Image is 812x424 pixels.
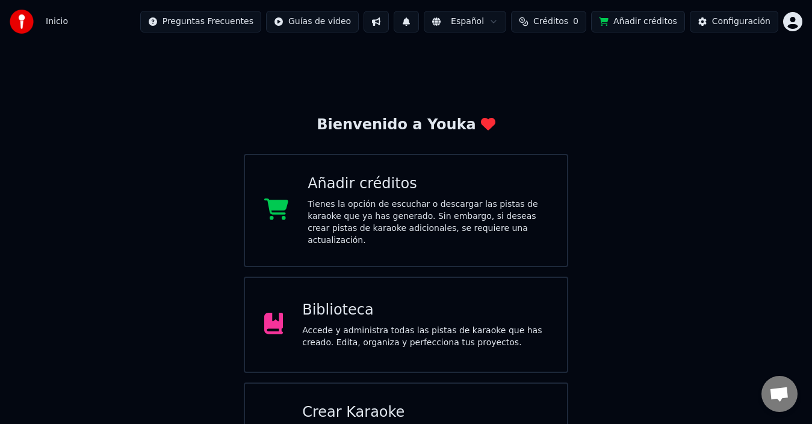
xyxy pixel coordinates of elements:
button: Guías de video [266,11,359,32]
div: Añadir créditos [308,174,548,194]
div: Bienvenido a Youka [317,115,495,135]
nav: breadcrumb [46,16,68,28]
span: Créditos [533,16,568,28]
div: Accede y administra todas las pistas de karaoke que has creado. Edita, organiza y perfecciona tus... [302,325,548,349]
img: youka [10,10,34,34]
div: Chat abierto [761,376,798,412]
div: Crear Karaoke [302,403,548,422]
button: Créditos0 [511,11,586,32]
button: Añadir créditos [591,11,685,32]
button: Configuración [690,11,778,32]
button: Preguntas Frecuentes [140,11,261,32]
div: Tienes la opción de escuchar o descargar las pistas de karaoke que ya has generado. Sin embargo, ... [308,198,548,247]
div: Configuración [712,16,770,28]
span: Inicio [46,16,68,28]
span: 0 [573,16,578,28]
div: Biblioteca [302,301,548,320]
